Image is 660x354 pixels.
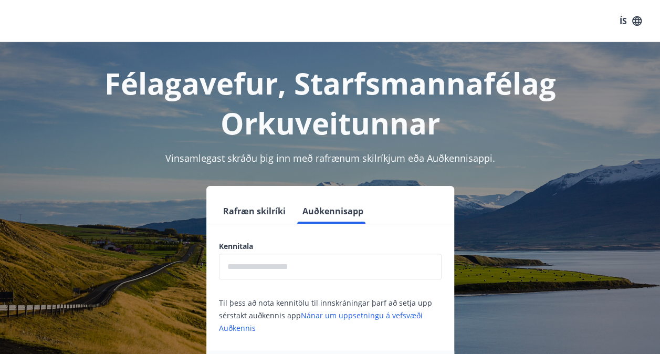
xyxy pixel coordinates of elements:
label: Kennitala [219,241,442,252]
button: ÍS [614,12,647,30]
span: Til þess að nota kennitölu til innskráningar þarf að setja upp sérstakt auðkennis app [219,298,432,333]
button: Auðkennisapp [298,199,368,224]
span: Vinsamlegast skráðu þig inn með rafrænum skilríkjum eða Auðkennisappi. [165,152,495,164]
h1: Félagavefur, Starfsmannafélag Orkuveitunnar [13,63,647,143]
a: Nánar um uppsetningu á vefsvæði Auðkennis [219,310,423,333]
button: Rafræn skilríki [219,199,290,224]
